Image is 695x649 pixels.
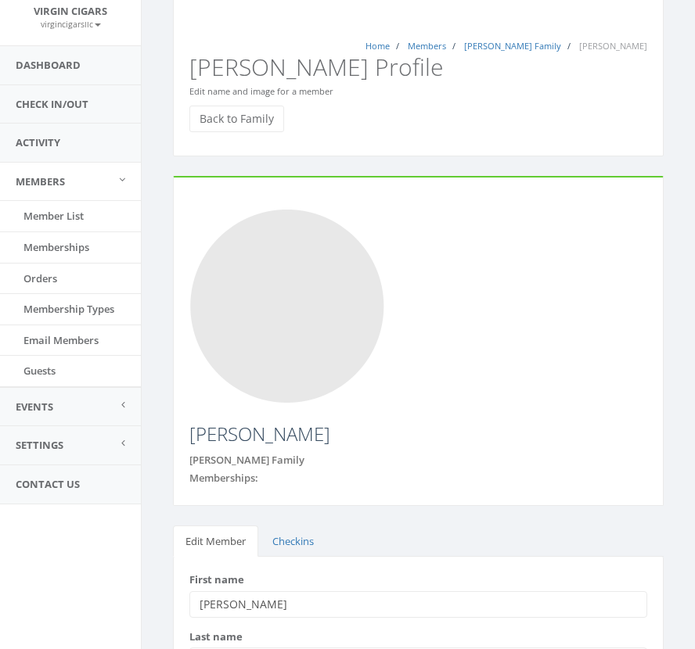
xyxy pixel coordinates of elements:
[260,525,326,558] a: Checkins
[189,572,244,587] label: First name
[464,40,561,52] a: [PERSON_NAME] Family
[23,333,99,347] span: Email Members
[16,400,53,414] span: Events
[189,629,243,644] label: Last name
[189,471,647,486] div: Memberships:
[173,525,258,558] a: Edit Member
[189,421,330,446] a: [PERSON_NAME]
[41,16,101,30] a: virgincigarsllc
[189,453,647,468] div: [PERSON_NAME] Family
[16,174,65,188] span: Members
[16,438,63,452] span: Settings
[366,40,390,52] a: Home
[189,209,385,404] img: Photo
[41,19,101,30] small: virgincigarsllc
[189,10,647,80] h2: [PERSON_NAME] Profile
[34,4,107,18] span: Virgin Cigars
[189,106,284,132] a: Back to Family
[408,40,446,52] a: Members
[579,40,647,52] span: [PERSON_NAME]
[189,85,333,97] small: Edit name and image for a member
[16,477,80,491] span: Contact Us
